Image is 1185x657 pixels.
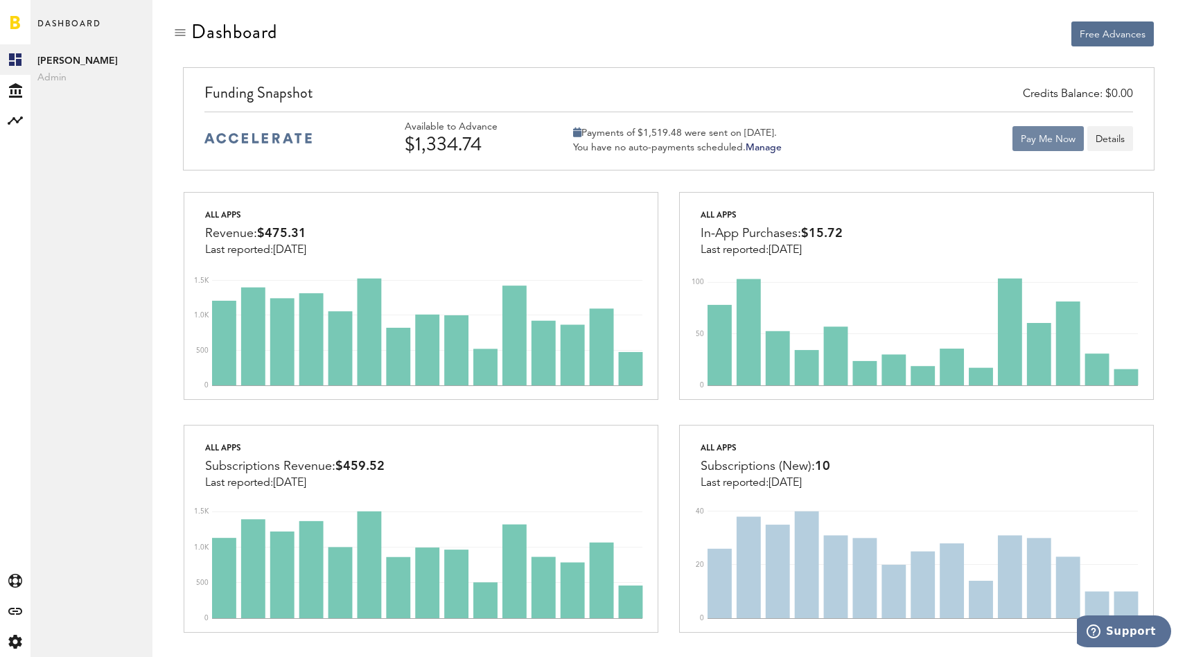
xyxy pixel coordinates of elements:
[696,508,704,515] text: 40
[701,207,843,223] div: All apps
[37,53,146,69] span: Vinita
[194,508,209,515] text: 1.5K
[1077,615,1171,650] iframe: Opens a widget where you can find more information
[700,615,704,622] text: 0
[701,439,830,456] div: All apps
[205,207,306,223] div: All apps
[746,143,782,152] a: Manage
[273,478,306,489] span: [DATE]
[205,439,385,456] div: All apps
[205,456,385,477] div: Subscriptions Revenue:
[701,223,843,244] div: In-App Purchases:
[692,279,704,286] text: 100
[194,312,209,319] text: 1.0K
[1023,87,1133,103] div: Credits Balance: $0.00
[1087,126,1133,151] button: Details
[257,227,306,240] span: $475.31
[204,82,1132,112] div: Funding Snapshot
[194,544,209,551] text: 1.0K
[205,244,306,256] div: Last reported:
[335,460,385,473] span: $459.52
[701,477,830,489] div: Last reported:
[37,69,146,86] span: Admin
[405,121,536,133] div: Available to Advance
[769,478,802,489] span: [DATE]
[700,382,704,389] text: 0
[405,133,536,155] div: $1,334.74
[205,223,306,244] div: Revenue:
[573,141,782,154] div: You have no auto-payments scheduled.
[815,460,830,473] span: 10
[273,245,306,256] span: [DATE]
[573,127,782,139] div: Payments of $1,519.48 were sent on [DATE].
[769,245,802,256] span: [DATE]
[196,579,209,586] text: 500
[1012,126,1084,151] button: Pay Me Now
[696,561,704,568] text: 20
[194,277,209,284] text: 1.5K
[205,477,385,489] div: Last reported:
[204,615,209,622] text: 0
[204,133,312,143] img: accelerate-medium-blue-logo.svg
[701,456,830,477] div: Subscriptions (New):
[1071,21,1154,46] button: Free Advances
[701,244,843,256] div: Last reported:
[696,331,704,338] text: 50
[37,15,101,44] span: Dashboard
[204,382,209,389] text: 0
[191,21,277,43] div: Dashboard
[196,347,209,354] text: 500
[801,227,843,240] span: $15.72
